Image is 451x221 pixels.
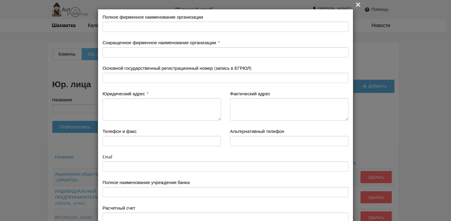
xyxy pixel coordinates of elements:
[230,91,270,97] label: Фактический адрес
[103,91,145,97] label: Юридический адрес
[103,65,252,71] label: Основной государственный регистрационный номер (запись в ЕГРЮЛ)
[103,179,190,186] label: Полное наименование учреждения банка
[354,1,362,8] button: Close
[103,39,216,46] label: Сокращенное фирменное наименование организации
[230,128,284,134] label: Альтернативный телефон
[103,128,137,134] label: Телефон и факс
[103,14,203,20] label: Полное фирменное наименование организации
[354,1,362,8] i: 
[103,154,112,160] label: Email
[103,205,135,211] label: Расчетный счет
